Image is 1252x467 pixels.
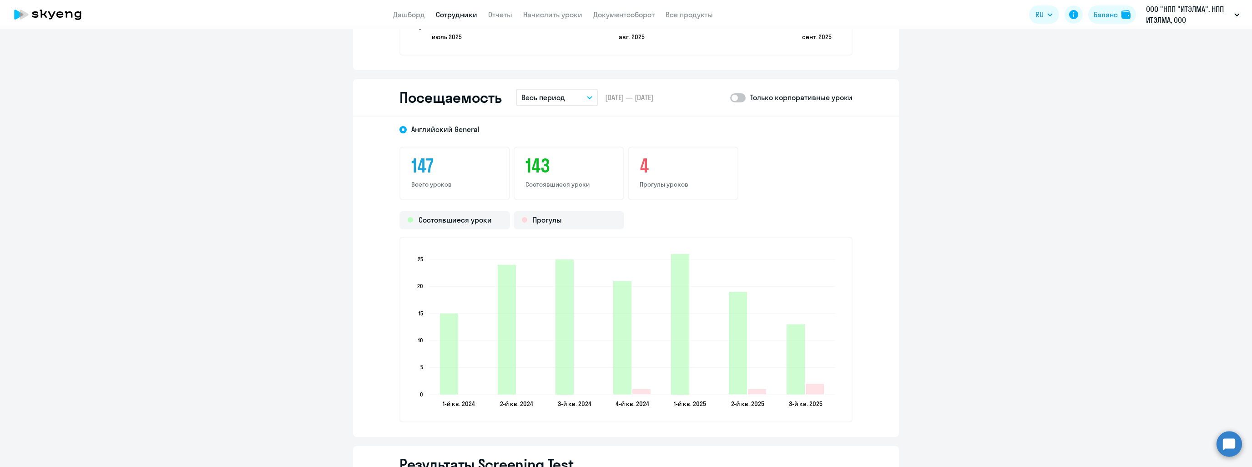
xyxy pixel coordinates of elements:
[1088,5,1136,24] button: Балансbalance
[671,254,689,395] path: 2025-03-28T21:00:00.000Z Состоявшиеся уроки 26
[418,256,423,263] text: 25
[748,389,766,394] path: 2025-06-20T21:00:00.000Z Прогулы 1
[419,310,423,317] text: 15
[399,88,501,107] h2: Посещаемость
[613,281,631,394] path: 2024-10-26T21:00:00.000Z Состоявшиеся уроки 21
[525,155,612,177] h3: 143
[1029,5,1059,24] button: RU
[593,10,655,19] a: Документооборот
[632,389,651,394] path: 2024-10-26T21:00:00.000Z Прогулы 1
[674,400,706,408] text: 1-й кв. 2025
[750,92,853,103] p: Только корпоративные уроки
[802,33,832,41] text: сент. 2025
[731,400,764,408] text: 2-й кв. 2025
[666,10,713,19] a: Все продукты
[789,400,823,408] text: 3-й кв. 2025
[418,337,423,344] text: 10
[787,325,805,395] path: 2025-09-13T21:00:00.000Z Состоявшиеся уроки 13
[514,211,624,229] div: Прогулы
[616,400,649,408] text: 4-й кв. 2024
[516,89,598,106] button: Весь период
[420,391,423,398] text: 0
[729,292,747,394] path: 2025-06-20T21:00:00.000Z Состоявшиеся уроки 19
[417,283,423,289] text: 20
[488,10,512,19] a: Отчеты
[443,400,475,408] text: 1-й кв. 2024
[393,10,425,19] a: Дашборд
[1141,4,1244,25] button: ООО "НПП "ИТЭЛМА", НПП ИТЭЛМА, ООО
[525,180,612,188] p: Состоявшиеся уроки
[640,155,727,177] h3: 4
[1094,9,1118,20] div: Баланс
[411,124,480,134] span: Английский General
[640,180,727,188] p: Прогулы уроков
[436,10,477,19] a: Сотрудники
[411,155,498,177] h3: 147
[498,265,516,395] path: 2024-06-28T21:00:00.000Z Состоявшиеся уроки 24
[558,400,591,408] text: 3-й кв. 2024
[555,259,574,395] path: 2024-09-27T21:00:00.000Z Состоявшиеся уроки 25
[432,33,462,41] text: июль 2025
[1146,4,1231,25] p: ООО "НПП "ИТЭЛМА", НПП ИТЭЛМА, ООО
[523,10,582,19] a: Начислить уроки
[411,180,498,188] p: Всего уроков
[420,364,423,371] text: 5
[605,92,653,102] span: [DATE] — [DATE]
[521,92,565,103] p: Весь период
[419,24,422,31] text: 0
[500,400,533,408] text: 2-й кв. 2024
[440,314,458,395] path: 2024-03-22T21:00:00.000Z Состоявшиеся уроки 15
[1121,10,1131,19] img: balance
[806,384,824,394] path: 2025-09-13T21:00:00.000Z Прогулы 2
[619,33,645,41] text: авг. 2025
[399,211,510,229] div: Состоявшиеся уроки
[1035,9,1044,20] span: RU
